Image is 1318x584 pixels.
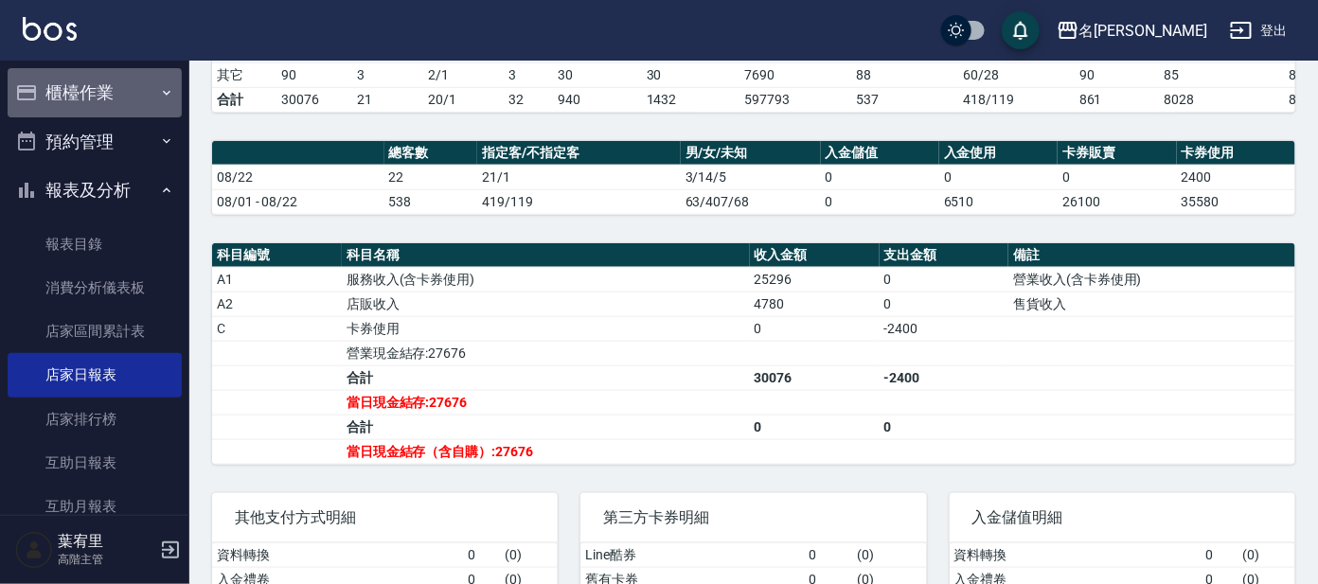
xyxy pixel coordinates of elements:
[1160,87,1285,112] td: 8028
[384,165,478,189] td: 22
[880,365,1009,390] td: -2400
[23,17,77,41] img: Logo
[1222,13,1295,48] button: 登出
[463,543,500,568] td: 0
[880,316,1009,341] td: -2400
[212,316,342,341] td: C
[852,543,927,568] td: ( 0 )
[15,531,53,569] img: Person
[880,292,1009,316] td: 0
[8,266,182,310] a: 消費分析儀表板
[342,316,750,341] td: 卡券使用
[1058,189,1176,214] td: 26100
[276,62,352,87] td: 90
[212,267,342,292] td: A1
[1058,165,1176,189] td: 0
[8,117,182,167] button: 預約管理
[8,222,182,266] a: 報表目錄
[739,62,851,87] td: 7690
[504,87,553,112] td: 32
[958,62,1075,87] td: 60 / 28
[681,141,821,166] th: 男/女/未知
[1008,292,1295,316] td: 售貨收入
[851,87,959,112] td: 537
[750,292,880,316] td: 4780
[1008,267,1295,292] td: 營業收入(含卡券使用)
[939,165,1058,189] td: 0
[504,62,553,87] td: 3
[212,165,384,189] td: 08/22
[8,68,182,117] button: 櫃檯作業
[821,165,939,189] td: 0
[642,62,740,87] td: 30
[1160,62,1285,87] td: 85
[342,341,750,365] td: 營業現金結存:27676
[972,508,1273,527] span: 入金儲值明細
[750,267,880,292] td: 25296
[342,390,750,415] td: 當日現金結存:27676
[1201,543,1238,568] td: 0
[851,62,959,87] td: 88
[939,141,1058,166] th: 入金使用
[880,267,1009,292] td: 0
[821,189,939,214] td: 0
[1075,62,1160,87] td: 90
[642,87,740,112] td: 1432
[212,62,276,87] td: 其它
[8,485,182,528] a: 互助月報表
[8,353,182,397] a: 店家日報表
[342,292,750,316] td: 店販收入
[342,439,750,464] td: 當日現金結存（含自購）:27676
[1177,165,1295,189] td: 2400
[58,532,154,551] h5: 葉宥里
[477,141,680,166] th: 指定客/不指定客
[1238,543,1295,568] td: ( 0 )
[553,62,642,87] td: 30
[603,508,903,527] span: 第三方卡券明細
[342,415,750,439] td: 合計
[342,243,750,268] th: 科目名稱
[804,543,852,568] td: 0
[276,87,352,112] td: 30076
[212,189,384,214] td: 08/01 - 08/22
[212,543,463,568] td: 資料轉換
[750,316,880,341] td: 0
[58,551,154,568] p: 高階主管
[1002,11,1040,49] button: save
[553,87,642,112] td: 940
[477,189,680,214] td: 419/119
[423,87,504,112] td: 20/1
[739,87,851,112] td: 597793
[950,543,1201,568] td: 資料轉換
[958,87,1075,112] td: 418/119
[212,243,342,268] th: 科目編號
[1177,141,1295,166] th: 卡券使用
[212,292,342,316] td: A2
[501,543,559,568] td: ( 0 )
[939,189,1058,214] td: 6510
[8,310,182,353] a: 店家區間累計表
[681,165,821,189] td: 3/14/5
[880,243,1009,268] th: 支出金額
[1079,19,1207,43] div: 名[PERSON_NAME]
[1075,87,1160,112] td: 861
[352,87,424,112] td: 21
[212,141,1295,215] table: a dense table
[750,365,880,390] td: 30076
[1008,243,1295,268] th: 備註
[352,62,424,87] td: 3
[384,189,478,214] td: 538
[681,189,821,214] td: 63/407/68
[750,415,880,439] td: 0
[477,165,680,189] td: 21/1
[342,267,750,292] td: 服務收入(含卡券使用)
[342,365,750,390] td: 合計
[384,141,478,166] th: 總客數
[1058,141,1176,166] th: 卡券販賣
[212,243,1295,465] table: a dense table
[750,243,880,268] th: 收入金額
[8,398,182,441] a: 店家排行榜
[8,166,182,215] button: 報表及分析
[1177,189,1295,214] td: 35580
[212,87,276,112] td: 合計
